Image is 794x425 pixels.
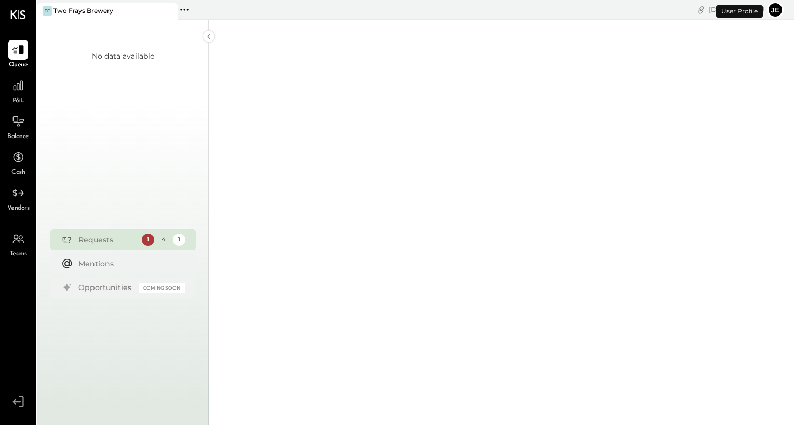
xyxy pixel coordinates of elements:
span: Cash [11,168,25,177]
div: copy link [696,4,706,15]
a: Teams [1,229,36,259]
div: User Profile [716,5,763,18]
span: Balance [7,132,29,142]
a: Vendors [1,183,36,213]
div: Coming Soon [139,283,185,293]
a: Balance [1,112,36,142]
div: 1 [173,234,185,246]
a: P&L [1,76,36,106]
span: P&L [12,97,24,106]
button: je [767,2,784,18]
span: Vendors [7,204,30,213]
div: No data available [92,51,154,61]
a: Cash [1,147,36,177]
div: 4 [157,234,170,246]
div: [DATE] [709,5,764,15]
span: Queue [9,61,28,70]
div: Opportunities [78,282,133,293]
div: 1 [142,234,154,246]
div: Two Frays Brewery [53,6,113,15]
div: Mentions [78,258,180,269]
div: TF [43,6,52,16]
div: Requests [78,235,137,245]
span: Teams [10,250,27,259]
a: Queue [1,40,36,70]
